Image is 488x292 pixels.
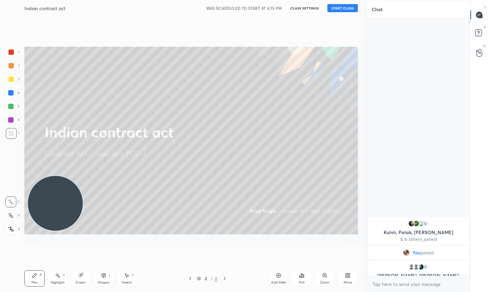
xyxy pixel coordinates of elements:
[483,43,486,48] p: G
[299,281,304,284] div: Poll
[122,281,132,284] div: Select
[132,273,134,277] div: S
[5,196,20,207] div: C
[286,4,323,12] button: CLASS SETTINGS
[327,4,358,12] button: START CLASS
[40,273,42,277] div: P
[214,275,218,281] div: 2
[422,264,429,270] div: 9
[408,264,415,270] img: default.png
[484,24,486,29] p: D
[6,47,19,58] div: 1
[24,5,65,12] h4: Indian contract act
[366,216,470,276] div: grid
[372,230,465,235] p: Kulvir, Palak, [PERSON_NAME]
[51,281,65,284] div: Highlight
[372,236,465,242] p: & 6 others joined
[413,220,420,227] img: 3
[366,0,388,18] p: Chat
[422,220,429,227] div: 6
[412,250,421,255] span: You
[408,220,415,227] img: 3424212fd06e4bd0a57beb728b3eadae.jpg
[62,273,65,277] div: H
[484,5,486,11] p: T
[418,220,424,227] img: 19f35d9b22f849f8ba47a02a99e79517.77874946_3
[5,210,20,221] div: X
[76,281,86,284] div: Eraser
[6,128,20,139] div: 7
[320,281,329,284] div: Zoom
[6,60,20,71] div: 2
[210,276,212,280] div: /
[344,281,352,284] div: More
[6,74,20,85] div: 3
[109,273,111,277] div: L
[6,224,20,234] div: Z
[413,264,420,270] img: default.png
[5,87,20,98] div: 4
[98,281,109,284] div: Shapes
[202,276,209,280] div: 2
[421,250,434,255] span: joined
[5,101,20,112] div: 5
[418,264,424,270] img: 1fc55487d6334604822c3fc1faca978b.jpg
[5,114,20,125] div: 6
[403,249,410,256] img: da1c443a61e24e79a4c4f6a357a16d9f.jpg
[372,273,465,284] p: [PERSON_NAME], [PERSON_NAME], [PERSON_NAME]
[32,281,38,284] div: Pen
[206,5,282,11] h5: WAS SCHEDULED TO START AT 4:15 PM
[271,281,286,284] div: Add Slide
